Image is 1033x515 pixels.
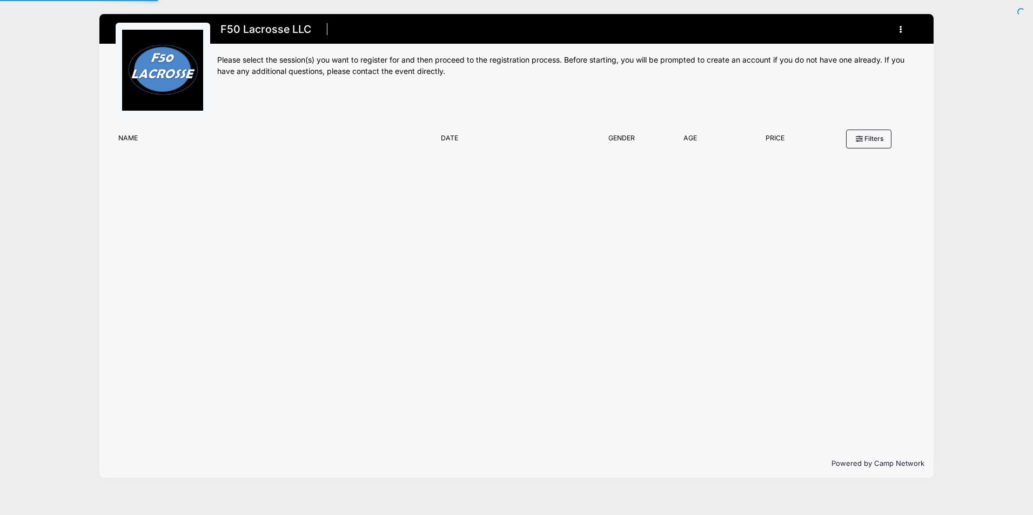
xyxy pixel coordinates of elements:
[217,20,315,39] h1: F50 Lacrosse LLC
[113,133,436,148] div: Name
[589,133,654,148] div: Gender
[217,55,918,77] div: Please select the session(s) you want to register for and then proceed to the registration proces...
[436,133,589,148] div: Date
[726,133,823,148] div: Price
[846,130,891,148] button: Filters
[109,458,925,469] p: Powered by Camp Network
[654,133,726,148] div: Age
[122,30,203,111] img: logo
